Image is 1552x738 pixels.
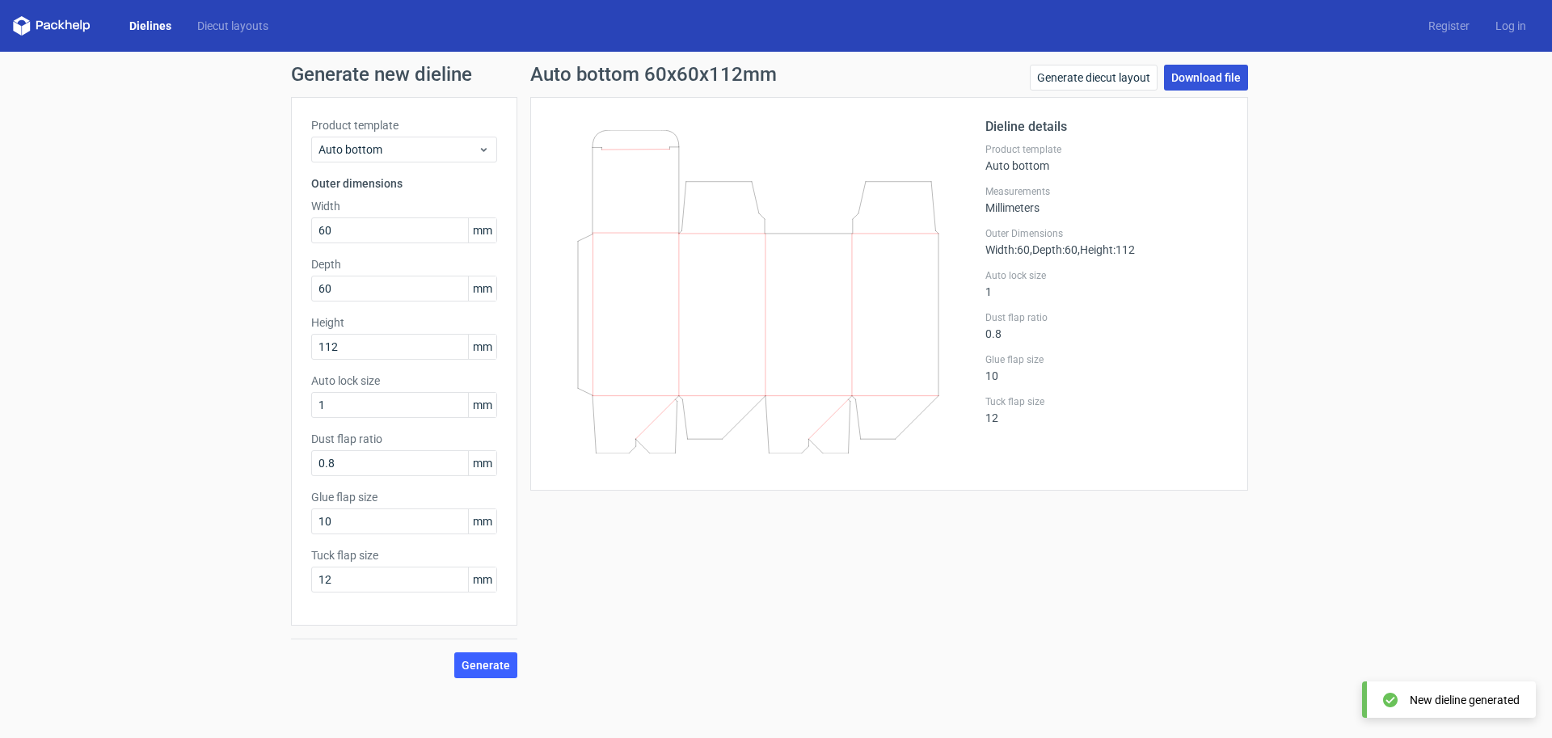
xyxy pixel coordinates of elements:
a: Generate diecut layout [1030,65,1158,91]
h3: Outer dimensions [311,175,497,192]
label: Measurements [985,185,1228,198]
span: mm [468,335,496,359]
div: New dieline generated [1410,692,1520,708]
span: mm [468,276,496,301]
label: Height [311,314,497,331]
label: Tuck flap size [311,547,497,563]
label: Depth [311,256,497,272]
button: Generate [454,652,517,678]
div: 12 [985,395,1228,424]
label: Tuck flap size [985,395,1228,408]
span: , Depth : 60 [1030,243,1078,256]
span: mm [468,218,496,242]
a: Download file [1164,65,1248,91]
label: Product template [985,143,1228,156]
h1: Auto bottom 60x60x112mm [530,65,777,84]
span: , Height : 112 [1078,243,1135,256]
label: Glue flap size [985,353,1228,366]
a: Register [1415,18,1482,34]
label: Glue flap size [311,489,497,505]
span: mm [468,393,496,417]
label: Dust flap ratio [311,431,497,447]
div: 1 [985,269,1228,298]
span: Width : 60 [985,243,1030,256]
label: Auto lock size [311,373,497,389]
div: Millimeters [985,185,1228,214]
a: Log in [1482,18,1539,34]
span: Auto bottom [318,141,478,158]
label: Auto lock size [985,269,1228,282]
h1: Generate new dieline [291,65,1261,84]
label: Dust flap ratio [985,311,1228,324]
label: Width [311,198,497,214]
span: Generate [462,660,510,671]
div: Auto bottom [985,143,1228,172]
a: Diecut layouts [184,18,281,34]
span: mm [468,567,496,592]
span: mm [468,509,496,533]
div: 10 [985,353,1228,382]
a: Dielines [116,18,184,34]
label: Product template [311,117,497,133]
div: 0.8 [985,311,1228,340]
label: Outer Dimensions [985,227,1228,240]
h2: Dieline details [985,117,1228,137]
span: mm [468,451,496,475]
